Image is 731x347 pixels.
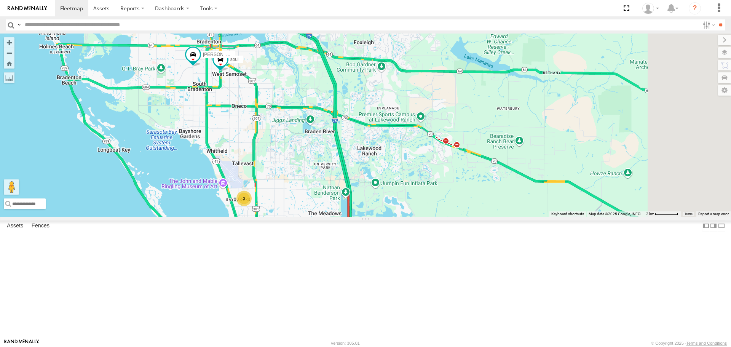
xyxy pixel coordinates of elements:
[686,341,727,345] a: Terms and Conditions
[16,19,22,30] label: Search Query
[4,179,19,195] button: Drag Pegman onto the map to open Street View
[203,52,241,58] span: [PERSON_NAME]
[589,212,642,216] span: Map data ©2025 Google, INEGI
[685,212,693,215] a: Terms
[236,191,252,206] div: 3
[3,221,27,232] label: Assets
[8,6,47,11] img: rand-logo.svg
[718,221,725,232] label: Hide Summary Table
[4,37,14,48] button: Zoom in
[698,212,729,216] a: Report a map error
[4,58,14,69] button: Zoom Home
[331,341,360,345] div: Version: 305.01
[700,19,716,30] label: Search Filter Options
[710,221,717,232] label: Dock Summary Table to the Right
[4,72,14,83] label: Measure
[646,212,654,216] span: 2 km
[718,85,731,96] label: Map Settings
[28,221,53,232] label: Fences
[689,2,701,14] i: ?
[4,48,14,58] button: Zoom out
[651,341,727,345] div: © Copyright 2025 -
[230,57,239,62] span: soul
[551,211,584,217] button: Keyboard shortcuts
[702,221,710,232] label: Dock Summary Table to the Left
[644,211,681,217] button: Map Scale: 2 km per 59 pixels
[4,339,39,347] a: Visit our Website
[640,3,662,14] div: Jerry Dewberry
